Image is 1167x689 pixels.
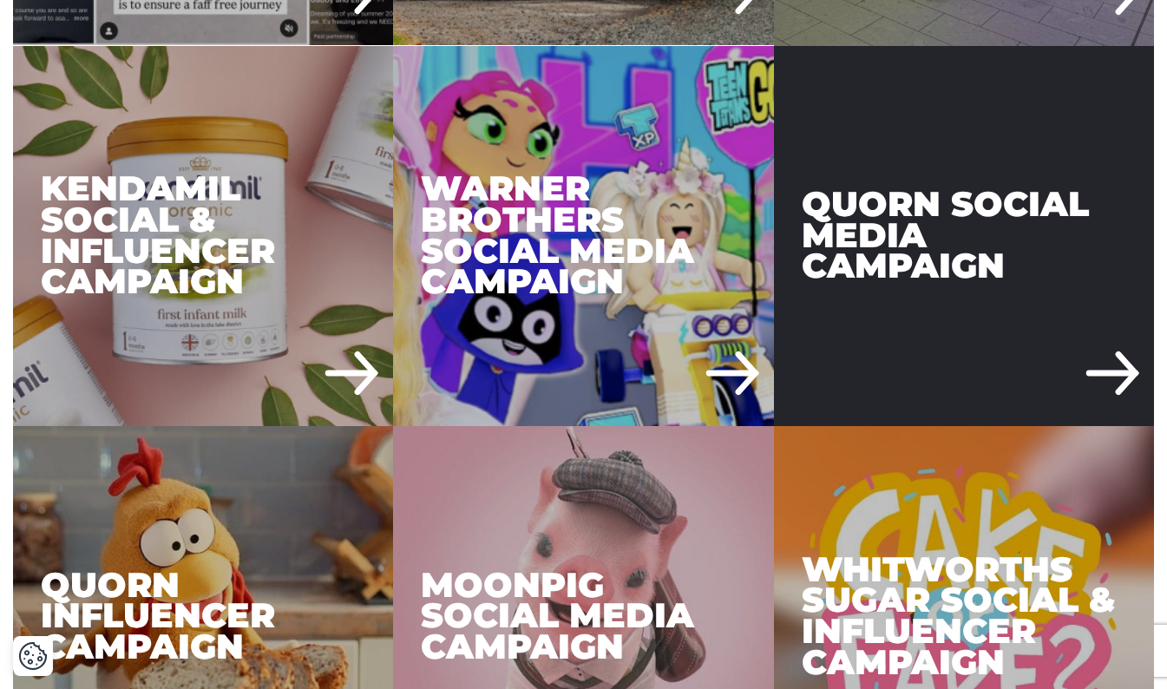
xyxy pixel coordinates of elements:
[13,46,393,426] a: Kendamil Social & Influencer Campaign Kendamil Social & Influencer Campaign
[393,46,773,426] a: Warner Brothers Social Media Campaign Warner Brothers Social Media Campaign
[393,46,773,426] div: Warner Brothers Social Media Campaign
[18,641,48,671] img: Revisit consent button
[774,46,1154,426] div: Quorn Social Media Campaign
[18,641,48,671] button: Cookie Settings
[774,46,1154,426] a: Quorn Social Media Campaign Quorn Social Media Campaign
[13,46,393,426] div: Kendamil Social & Influencer Campaign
